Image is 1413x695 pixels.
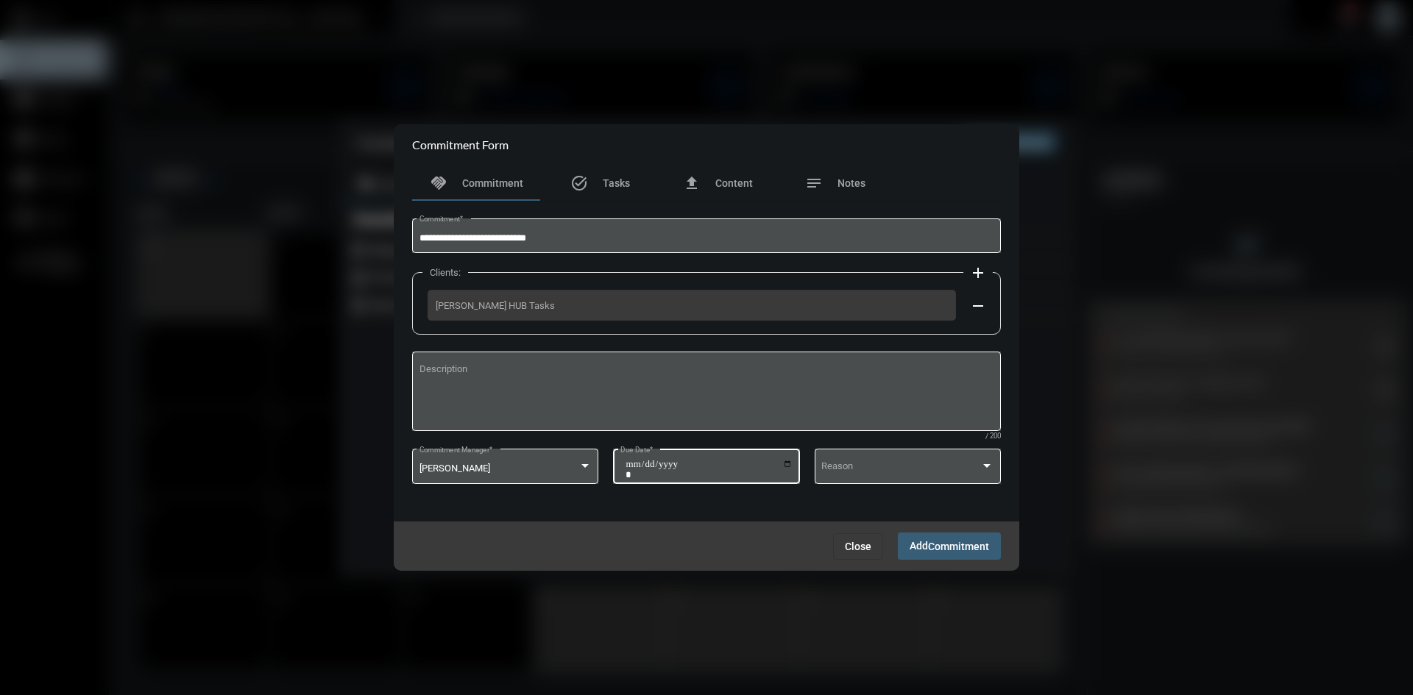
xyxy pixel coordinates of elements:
[833,533,883,560] button: Close
[985,432,1001,441] mat-hint: / 200
[683,174,701,192] mat-icon: file_upload
[570,174,588,192] mat-icon: task_alt
[898,532,1001,560] button: AddCommitment
[603,177,630,189] span: Tasks
[969,297,987,315] mat-icon: remove
[969,264,987,282] mat-icon: add
[928,541,989,552] span: Commitment
[805,174,823,192] mat-icon: notes
[412,138,509,152] h2: Commitment Form
[715,177,753,189] span: Content
[436,300,948,311] span: [PERSON_NAME] HUB Tasks
[419,463,490,474] span: [PERSON_NAME]
[422,267,468,278] label: Clients:
[910,540,989,552] span: Add
[462,177,523,189] span: Commitment
[430,174,447,192] mat-icon: handshake
[837,177,865,189] span: Notes
[845,541,871,552] span: Close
